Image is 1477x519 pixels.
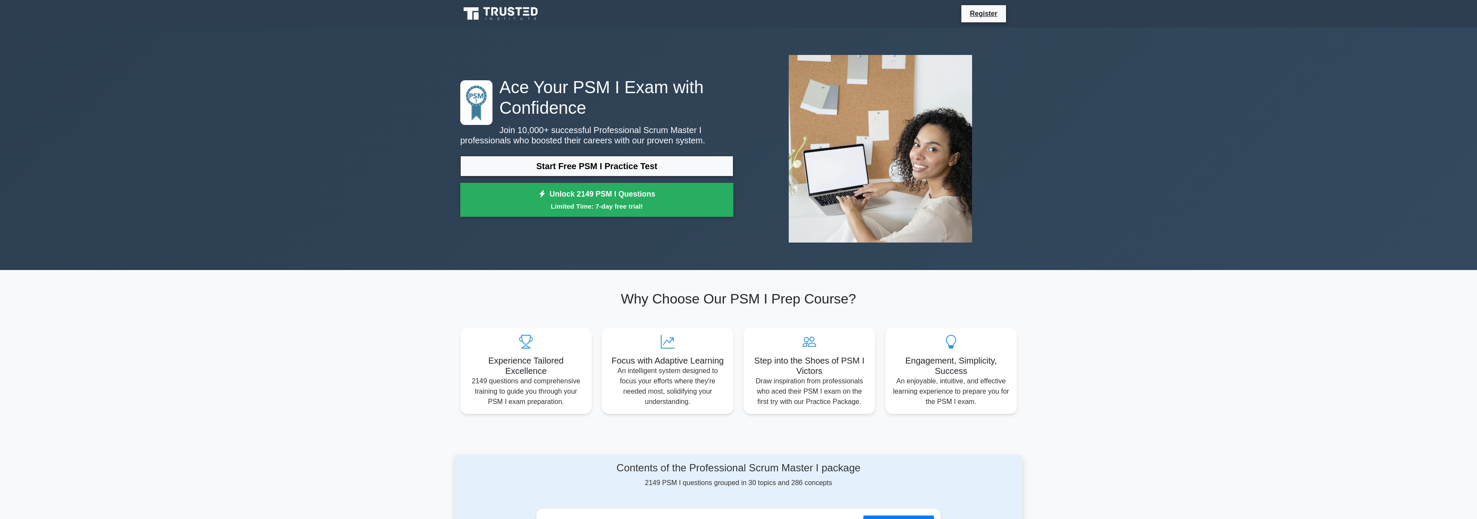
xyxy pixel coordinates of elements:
p: An enjoyable, intuitive, and effective learning experience to prepare you for the PSM I exam. [892,376,1010,407]
a: Start Free PSM I Practice Test [460,156,733,176]
h1: Ace Your PSM I Exam with Confidence [460,77,733,118]
div: 2149 PSM I questions grouped in 30 topics and 286 concepts [536,462,941,488]
small: Limited Time: 7-day free trial! [471,201,723,211]
h5: Experience Tailored Excellence [467,355,585,376]
a: Register [965,8,1003,19]
h2: Why Choose Our PSM I Prep Course? [460,291,1017,307]
h5: Engagement, Simplicity, Success [892,355,1010,376]
p: Draw inspiration from professionals who aced their PSM I exam on the first try with our Practice ... [751,376,868,407]
p: An intelligent system designed to focus your efforts where they're needed most, solidifying your ... [609,366,726,407]
h5: Step into the Shoes of PSM I Victors [751,355,868,376]
a: Unlock 2149 PSM I QuestionsLimited Time: 7-day free trial! [460,183,733,217]
p: Join 10,000+ successful Professional Scrum Master I professionals who boosted their careers with ... [460,125,733,146]
h5: Focus with Adaptive Learning [609,355,726,366]
p: 2149 questions and comprehensive training to guide you through your PSM I exam preparation. [467,376,585,407]
h4: Contents of the Professional Scrum Master I package [536,462,941,474]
